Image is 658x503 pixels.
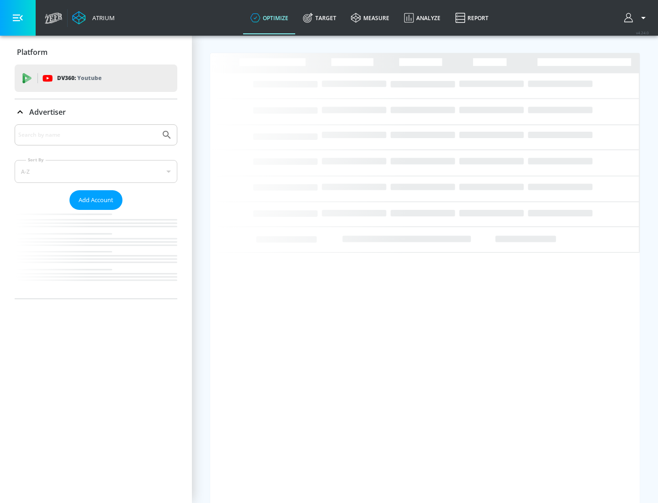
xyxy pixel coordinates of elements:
[17,47,48,57] p: Platform
[77,73,101,83] p: Youtube
[344,1,397,34] a: measure
[15,210,177,299] nav: list of Advertiser
[15,99,177,125] div: Advertiser
[397,1,448,34] a: Analyze
[15,39,177,65] div: Platform
[29,107,66,117] p: Advertiser
[69,190,122,210] button: Add Account
[79,195,113,205] span: Add Account
[15,160,177,183] div: A-Z
[89,14,115,22] div: Atrium
[26,157,46,163] label: Sort By
[57,73,101,83] p: DV360:
[448,1,496,34] a: Report
[15,64,177,92] div: DV360: Youtube
[636,30,649,35] span: v 4.24.0
[18,129,157,141] input: Search by name
[243,1,296,34] a: optimize
[296,1,344,34] a: Target
[72,11,115,25] a: Atrium
[15,124,177,299] div: Advertiser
